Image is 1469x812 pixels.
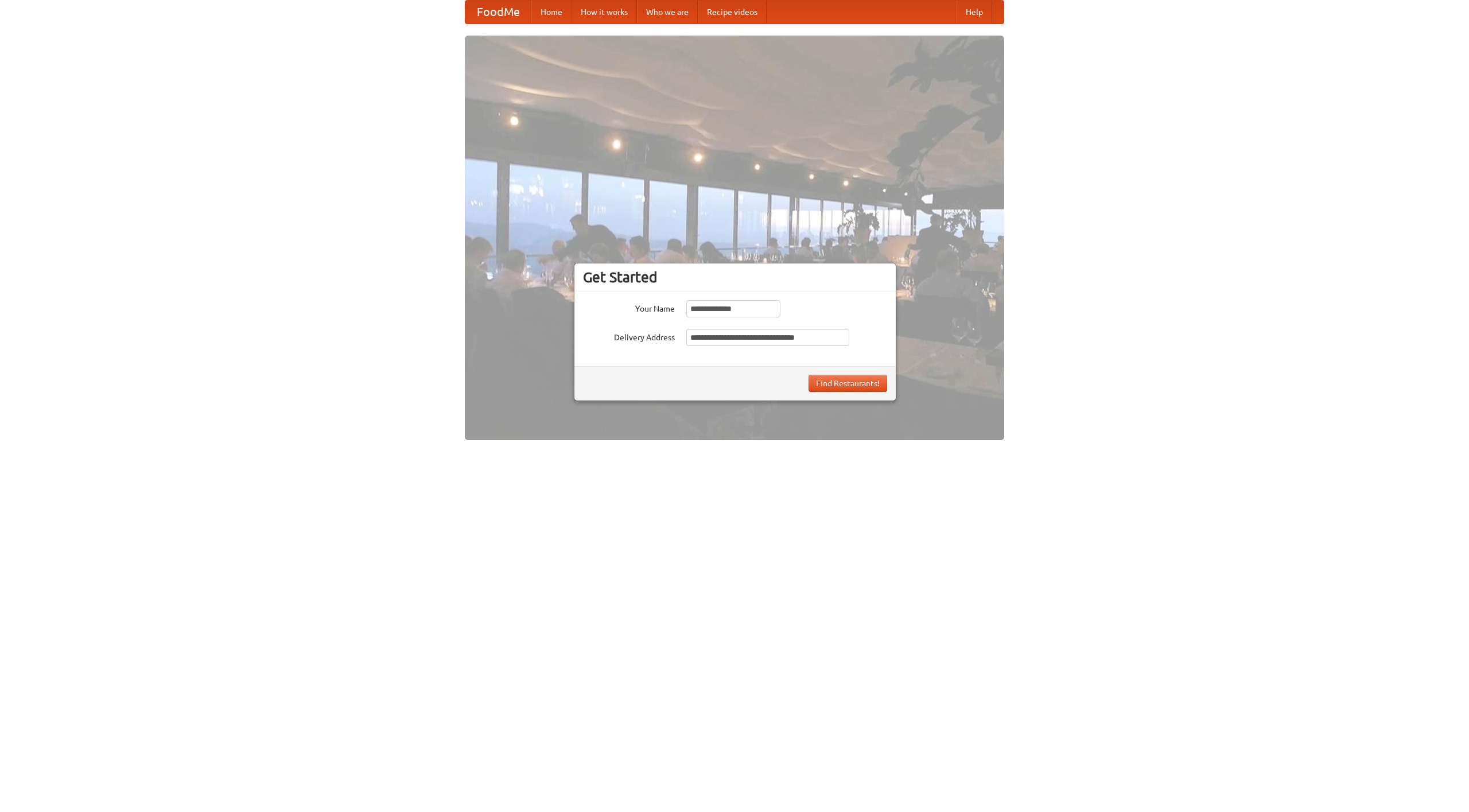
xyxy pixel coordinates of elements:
label: Delivery Address [583,329,675,343]
a: FoodMe [465,1,531,24]
a: Home [531,1,572,24]
a: Who we are [637,1,698,24]
label: Your Name [583,300,675,314]
button: Find Restaurants! [809,375,887,392]
h3: Get Started [583,269,887,286]
a: Help [957,1,992,24]
a: Recipe videos [698,1,767,24]
a: How it works [572,1,637,24]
